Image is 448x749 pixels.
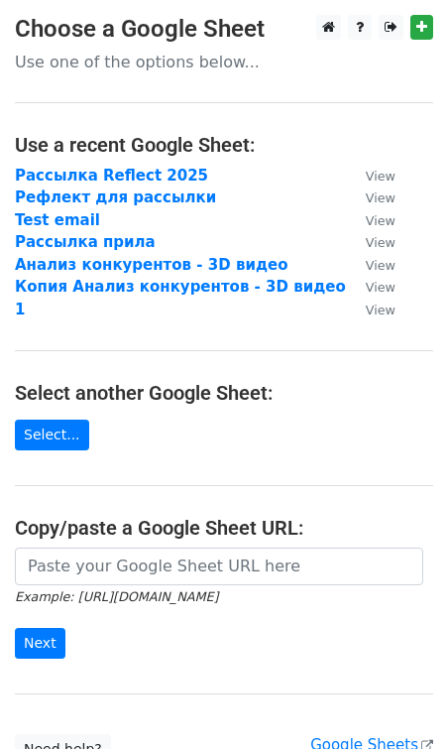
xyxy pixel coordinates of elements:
[366,190,395,205] small: View
[15,15,433,44] h3: Choose a Google Sheet
[15,628,65,659] input: Next
[15,301,25,318] a: 1
[15,589,218,604] small: Example: [URL][DOMAIN_NAME]
[15,278,346,296] a: Копия Анализ конкурентов - 3D видео
[366,169,395,184] small: View
[346,167,395,185] a: View
[366,303,395,317] small: View
[366,258,395,273] small: View
[366,280,395,295] small: View
[15,133,433,157] h4: Use a recent Google Sheet:
[366,213,395,228] small: View
[15,420,89,450] a: Select...
[15,548,423,585] input: Paste your Google Sheet URL here
[346,211,395,229] a: View
[15,167,208,185] a: Рассылка Reflect 2025
[346,188,395,206] a: View
[366,235,395,250] small: View
[346,233,395,251] a: View
[346,256,395,274] a: View
[15,211,100,229] a: Test email
[346,278,395,296] a: View
[15,233,156,251] a: Рассылка прила
[346,301,395,318] a: View
[15,52,433,72] p: Use one of the options below...
[15,188,216,206] a: Рефлект для рассылки
[15,381,433,405] h4: Select another Google Sheet:
[15,256,287,274] a: Анализ конкурентов - 3D видео
[15,516,433,540] h4: Copy/paste a Google Sheet URL:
